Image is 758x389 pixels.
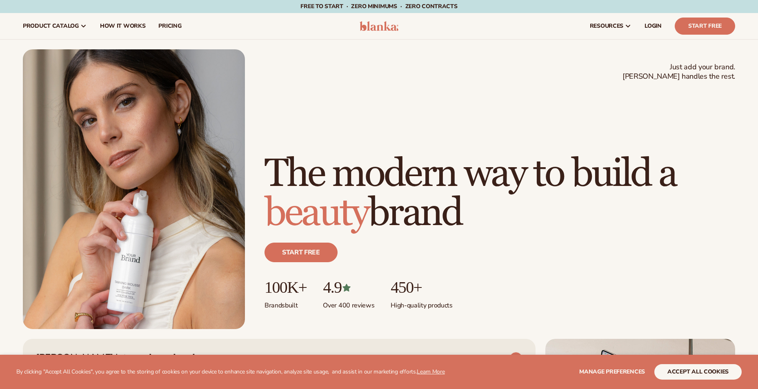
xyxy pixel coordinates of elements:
span: resources [590,23,623,29]
a: resources [583,13,638,39]
span: LOGIN [645,23,662,29]
p: 4.9 [323,278,374,296]
a: Start free [265,243,338,262]
button: accept all cookies [654,364,742,380]
p: Over 400 reviews [323,296,374,310]
a: product catalog [16,13,93,39]
h1: The modern way to build a brand [265,155,735,233]
span: pricing [158,23,181,29]
a: pricing [152,13,188,39]
span: Just add your brand. [PERSON_NAME] handles the rest. [622,62,735,82]
p: Brands built [265,296,307,310]
img: logo [360,21,398,31]
p: High-quality products [391,296,452,310]
span: beauty [265,189,368,237]
img: Female holding tanning mousse. [23,49,245,329]
p: 450+ [391,278,452,296]
a: How It Works [93,13,152,39]
span: Manage preferences [579,368,645,376]
p: 100K+ [265,278,307,296]
a: Start Free [675,18,735,35]
span: How It Works [100,23,146,29]
a: LOGIN [638,13,668,39]
a: VIEW PRODUCTS [451,352,522,365]
span: Free to start · ZERO minimums · ZERO contracts [300,2,457,10]
a: Learn More [417,368,445,376]
p: By clicking "Accept All Cookies", you agree to the storing of cookies on your device to enhance s... [16,369,445,376]
span: product catalog [23,23,79,29]
button: Manage preferences [579,364,645,380]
